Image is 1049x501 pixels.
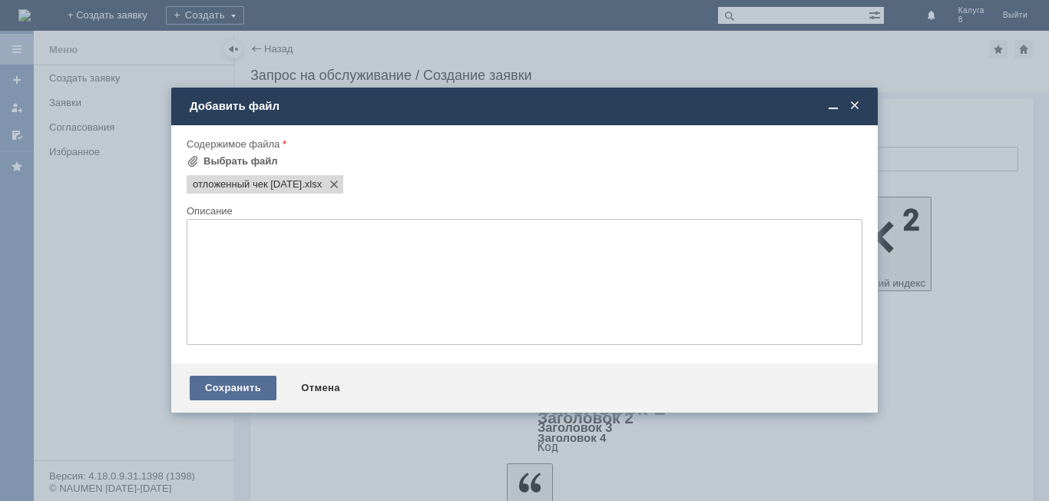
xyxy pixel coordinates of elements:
[190,99,862,113] div: Добавить файл
[187,139,859,149] div: Содержимое файла
[847,99,862,113] span: Закрыть
[193,178,302,191] span: отложенный чек 15.10.2025 г..xlsx
[6,6,224,43] div: Добрый вечер. Прошу удалить отложенный чек во вложении. [GEOGRAPHIC_DATA].
[826,99,841,113] span: Свернуть (Ctrl + M)
[204,155,278,168] div: Выбрать файл
[187,206,859,216] div: Описание
[302,178,322,191] span: отложенный чек 15.10.2025 г..xlsx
